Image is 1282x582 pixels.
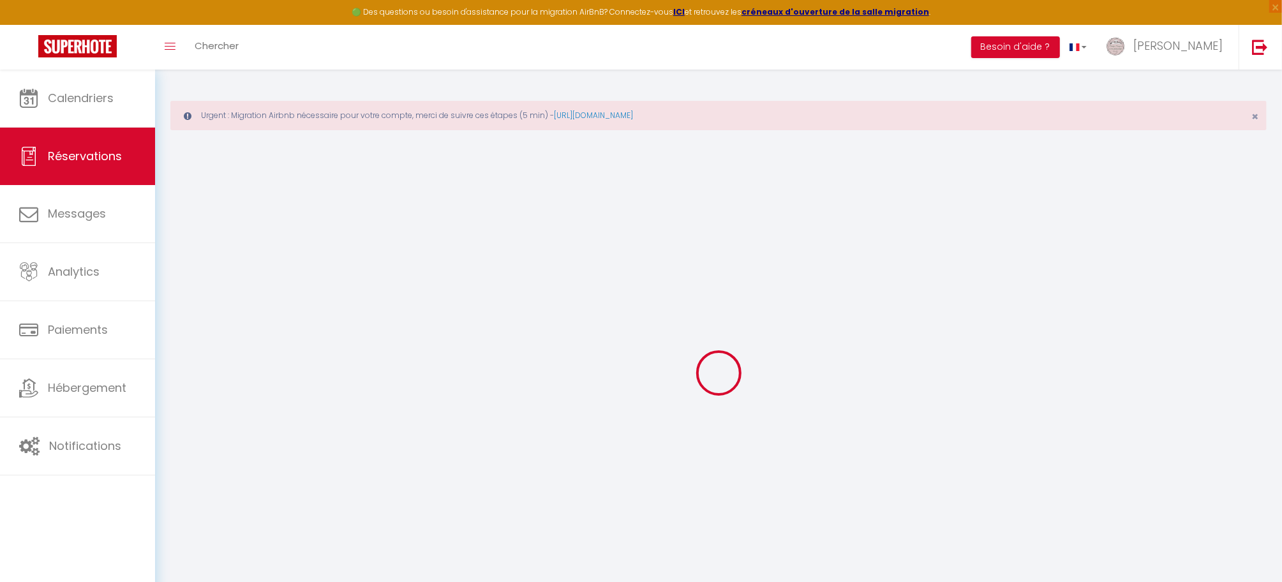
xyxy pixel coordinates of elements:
[554,110,633,121] a: [URL][DOMAIN_NAME]
[1251,111,1258,123] button: Close
[48,148,122,164] span: Réservations
[48,322,108,338] span: Paiements
[673,6,685,17] a: ICI
[1133,38,1223,54] span: [PERSON_NAME]
[49,438,121,454] span: Notifications
[1252,39,1268,55] img: logout
[971,36,1060,58] button: Besoin d'aide ?
[1251,108,1258,124] span: ×
[48,90,114,106] span: Calendriers
[1096,25,1239,70] a: ... [PERSON_NAME]
[170,101,1267,130] div: Urgent : Migration Airbnb nécessaire pour votre compte, merci de suivre ces étapes (5 min) -
[48,264,100,280] span: Analytics
[48,380,126,396] span: Hébergement
[48,205,106,221] span: Messages
[185,25,248,70] a: Chercher
[38,35,117,57] img: Super Booking
[195,39,239,52] span: Chercher
[742,6,929,17] a: créneaux d'ouverture de la salle migration
[1106,36,1125,56] img: ...
[10,5,48,43] button: Ouvrir le widget de chat LiveChat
